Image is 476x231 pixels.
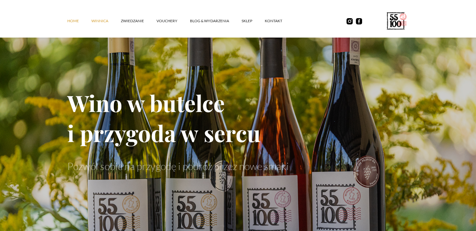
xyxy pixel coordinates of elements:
a: SKLEP [242,12,265,30]
a: Home [67,12,91,30]
a: Blog & Wydarzenia [190,12,242,30]
p: Pozwól sobie na przygodę i podróż przez nowe smaki [67,160,409,172]
a: vouchery [156,12,190,30]
a: kontakt [265,12,295,30]
a: ZWIEDZANIE [121,12,156,30]
a: winnica [91,12,121,30]
h1: Wino w butelce i przygoda w sercu [67,88,409,148]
